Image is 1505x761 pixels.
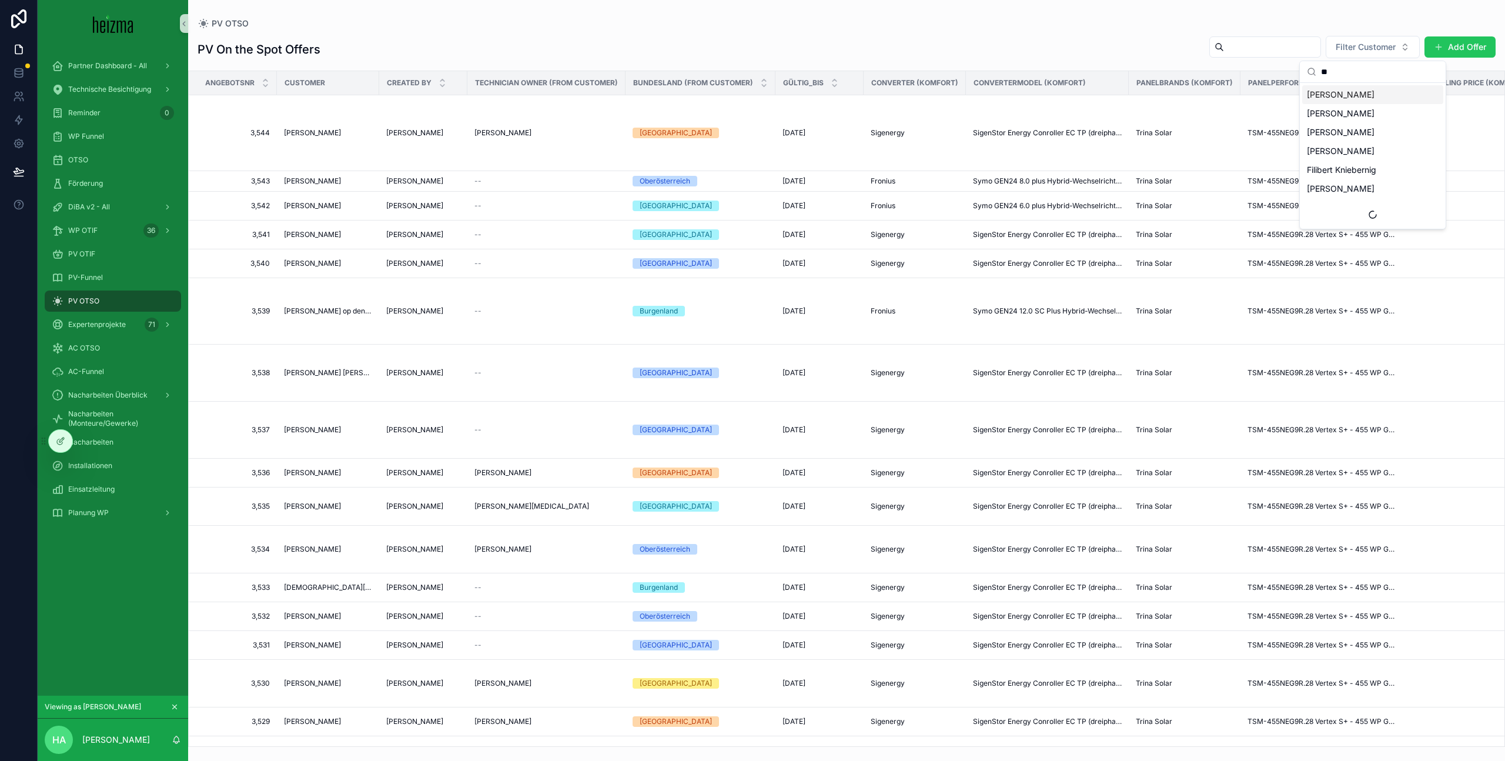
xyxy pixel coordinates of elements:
[203,502,270,511] span: 3,535
[284,502,372,511] a: [PERSON_NAME]
[68,343,100,353] span: AC OTSO
[640,258,712,269] div: [GEOGRAPHIC_DATA]
[1248,502,1395,511] a: TSM-455NEG9R.28 Vertex S+ - 455 WP Glas-Glas
[782,201,857,211] a: [DATE]
[1136,502,1172,511] span: Trina Solar
[633,501,768,512] a: [GEOGRAPHIC_DATA]
[871,230,905,239] span: Sigenergy
[640,176,690,186] div: Oberösterreich
[973,306,1122,316] a: Symo GEN24 12.0 SC Plus Hybrid-Wechselrichter
[1307,164,1376,176] span: Filibert Kniebernig
[782,259,805,268] span: [DATE]
[474,259,618,268] a: --
[68,367,104,376] span: AC-Funnel
[284,201,341,211] span: [PERSON_NAME]
[143,223,159,238] div: 36
[68,485,115,494] span: Einsatzleitung
[284,306,372,316] a: [PERSON_NAME] op den Buijs
[1248,128,1395,138] span: TSM-455NEG9R.28 Vertex S+ - 455 WP Glas-Glas
[871,201,959,211] a: Fronius
[284,259,372,268] a: [PERSON_NAME]
[68,461,112,470] span: Installationen
[38,47,188,539] div: scrollable content
[782,502,805,511] span: [DATE]
[871,201,895,211] span: Fronius
[973,502,1122,511] span: SigenStor Energy Conroller EC TP (dreiphasig) 10.0
[1136,230,1172,239] span: Trina Solar
[45,338,181,359] a: AC OTSO
[1136,176,1172,186] span: Trina Solar
[203,259,270,268] a: 3,540
[871,425,959,435] a: Sigenergy
[1248,468,1395,478] a: TSM-455NEG9R.28 Vertex S+ - 455 WP Glas-Glas
[45,173,181,194] a: Förderung
[1248,425,1395,435] span: TSM-455NEG9R.28 Vertex S+ - 455 WP Glas-Glas
[284,230,372,239] a: [PERSON_NAME]
[782,425,805,435] span: [DATE]
[203,230,270,239] a: 3,541
[1136,425,1233,435] a: Trina Solar
[68,296,99,306] span: PV OTSO
[640,468,712,478] div: [GEOGRAPHIC_DATA]
[633,468,768,478] a: [GEOGRAPHIC_DATA]
[640,544,690,555] div: Oberösterreich
[1248,201,1395,211] a: TSM-455NEG9R.28 Vertex S+ - 455 WP Glas-Glas
[1248,259,1395,268] a: TSM-455NEG9R.28 Vertex S+ - 455 WP Glas-Glas
[386,368,460,378] a: [PERSON_NAME]
[973,201,1122,211] a: Symo GEN24 6.0 plus Hybrid-Wechselrichter
[973,259,1122,268] span: SigenStor Energy Conroller EC TP (dreiphasig) 10.0
[633,258,768,269] a: [GEOGRAPHIC_DATA]
[68,409,169,428] span: Nacharbeiten (Monteure/Gewerke)
[45,479,181,500] a: Einsatzleitung
[871,128,905,138] span: Sigenergy
[386,545,460,554] a: [PERSON_NAME]
[973,230,1122,239] a: SigenStor Energy Conroller EC TP (dreiphasig) 10.0
[782,368,857,378] a: [DATE]
[68,249,95,259] span: PV OTIF
[68,202,110,212] span: DiBA v2 - All
[474,259,481,268] span: --
[474,468,618,478] a: [PERSON_NAME]
[386,502,443,511] span: [PERSON_NAME]
[782,306,857,316] a: [DATE]
[284,425,341,435] span: [PERSON_NAME]
[1136,545,1233,554] a: Trina Solar
[973,545,1122,554] span: SigenStor Energy Conroller EC TP (dreiphasig) 10.0
[640,128,712,138] div: [GEOGRAPHIC_DATA]
[284,502,341,511] span: [PERSON_NAME]
[1300,83,1446,229] div: Suggestions
[474,502,618,511] a: [PERSON_NAME][MEDICAL_DATA]
[284,259,341,268] span: [PERSON_NAME]
[973,425,1122,435] a: SigenStor Energy Conroller EC TP (dreiphasig) 6.0
[474,502,589,511] span: [PERSON_NAME][MEDICAL_DATA]
[386,176,460,186] a: [PERSON_NAME]
[1248,230,1395,239] a: TSM-455NEG9R.28 Vertex S+ - 455 WP Glas-Glas
[474,545,618,554] a: [PERSON_NAME]
[871,468,959,478] a: Sigenergy
[1136,201,1233,211] a: Trina Solar
[1424,36,1496,58] a: Add Offer
[1307,89,1374,101] span: [PERSON_NAME]
[474,128,618,138] a: [PERSON_NAME]
[782,306,805,316] span: [DATE]
[45,455,181,476] a: Installationen
[386,176,443,186] span: [PERSON_NAME]
[45,361,181,382] a: AC-Funnel
[45,267,181,288] a: PV-Funnel
[68,179,103,188] span: Förderung
[386,368,443,378] span: [PERSON_NAME]
[386,425,443,435] span: [PERSON_NAME]
[284,201,372,211] a: [PERSON_NAME]
[871,368,905,378] span: Sigenergy
[45,149,181,171] a: OTSO
[973,128,1122,138] span: SigenStor Energy Conroller EC TP (dreiphasig) 10.0
[782,468,805,478] span: [DATE]
[203,128,270,138] a: 3,544
[782,545,805,554] span: [DATE]
[1136,545,1172,554] span: Trina Solar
